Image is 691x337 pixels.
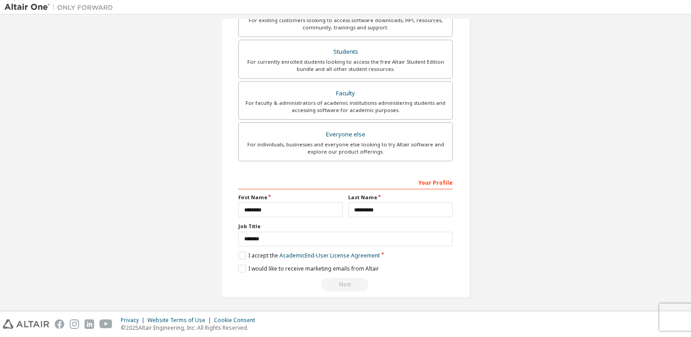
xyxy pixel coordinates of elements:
div: Faculty [244,87,447,100]
img: youtube.svg [99,319,113,329]
div: Everyone else [244,128,447,141]
div: For currently enrolled students looking to access the free Altair Student Edition bundle and all ... [244,58,447,73]
label: First Name [238,194,343,201]
div: Read and acccept EULA to continue [238,278,453,291]
div: Website Terms of Use [147,317,214,324]
img: Altair One [5,3,118,12]
img: altair_logo.svg [3,319,49,329]
img: facebook.svg [55,319,64,329]
div: Students [244,46,447,58]
img: linkedin.svg [85,319,94,329]
div: Cookie Consent [214,317,260,324]
img: instagram.svg [70,319,79,329]
a: Academic End-User License Agreement [279,252,380,259]
div: For existing customers looking to access software downloads, HPC resources, community, trainings ... [244,17,447,31]
div: Your Profile [238,175,453,189]
label: Job Title [238,223,453,230]
label: I would like to receive marketing emails from Altair [238,265,379,272]
div: Privacy [121,317,147,324]
label: I accept the [238,252,380,259]
div: For faculty & administrators of academic institutions administering students and accessing softwa... [244,99,447,114]
p: © 2025 Altair Engineering, Inc. All Rights Reserved. [121,324,260,332]
div: For individuals, businesses and everyone else looking to try Altair software and explore our prod... [244,141,447,155]
label: Last Name [348,194,453,201]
